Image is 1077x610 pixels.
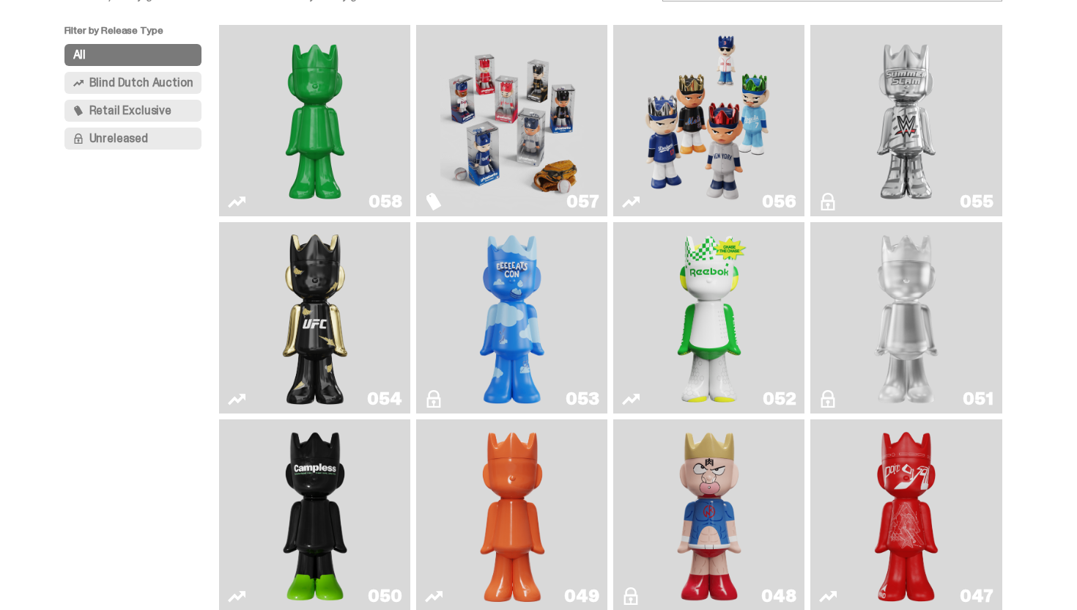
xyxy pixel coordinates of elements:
a: Kinnikuman [622,425,796,605]
img: ghooooost [473,228,551,408]
div: 054 [367,390,401,408]
img: Court Victory [670,228,748,408]
span: Retail Exclusive [89,105,171,117]
img: Game Face (2025) [637,31,781,210]
button: Unreleased [64,128,202,150]
p: Filter by Release Type [64,25,220,44]
img: Schrödinger's ghost: Sunday Green [243,31,387,210]
div: 051 [963,390,993,408]
span: Blind Dutch Auction [89,77,193,89]
div: 047 [960,587,993,605]
a: I Was There SummerSlam [819,31,993,210]
div: 052 [763,390,796,408]
a: LLLoyalty [819,228,993,408]
img: LLLoyalty [867,228,945,408]
a: Campless [228,425,401,605]
a: ghooooost [425,228,599,408]
img: Kinnikuman [670,425,748,605]
a: Skip [819,425,993,605]
button: Retail Exclusive [64,100,202,122]
a: Game Face (2025) [425,31,599,210]
div: 057 [566,193,599,210]
img: Schrödinger's ghost: Orange Vibe [473,425,551,605]
button: Blind Dutch Auction [64,72,202,94]
a: Ruby [228,228,401,408]
a: Schrödinger's ghost: Orange Vibe [425,425,599,605]
img: Skip [867,425,945,605]
div: 058 [369,193,401,210]
img: Campless [276,425,354,605]
span: All [73,49,86,61]
a: Court Victory [622,228,796,408]
div: 049 [564,587,599,605]
div: 053 [566,390,599,408]
a: Schrödinger's ghost: Sunday Green [228,31,401,210]
div: 055 [960,193,993,210]
div: 056 [762,193,796,210]
a: Game Face (2025) [622,31,796,210]
span: Unreleased [89,133,148,144]
button: All [64,44,202,66]
div: 050 [368,587,401,605]
img: I Was There SummerSlam [834,31,978,210]
img: Game Face (2025) [440,31,584,210]
img: Ruby [276,228,354,408]
div: 048 [761,587,796,605]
